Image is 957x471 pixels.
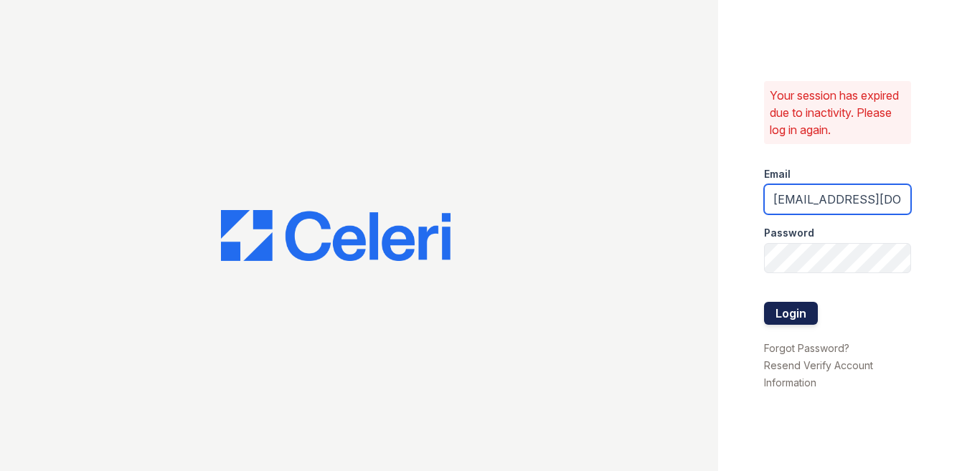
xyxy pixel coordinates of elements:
img: CE_Logo_Blue-a8612792a0a2168367f1c8372b55b34899dd931a85d93a1a3d3e32e68fde9ad4.png [221,210,451,262]
label: Password [764,226,814,240]
p: Your session has expired due to inactivity. Please log in again. [770,87,906,138]
a: Resend Verify Account Information [764,359,873,389]
label: Email [764,167,791,181]
button: Login [764,302,818,325]
a: Forgot Password? [764,342,849,354]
